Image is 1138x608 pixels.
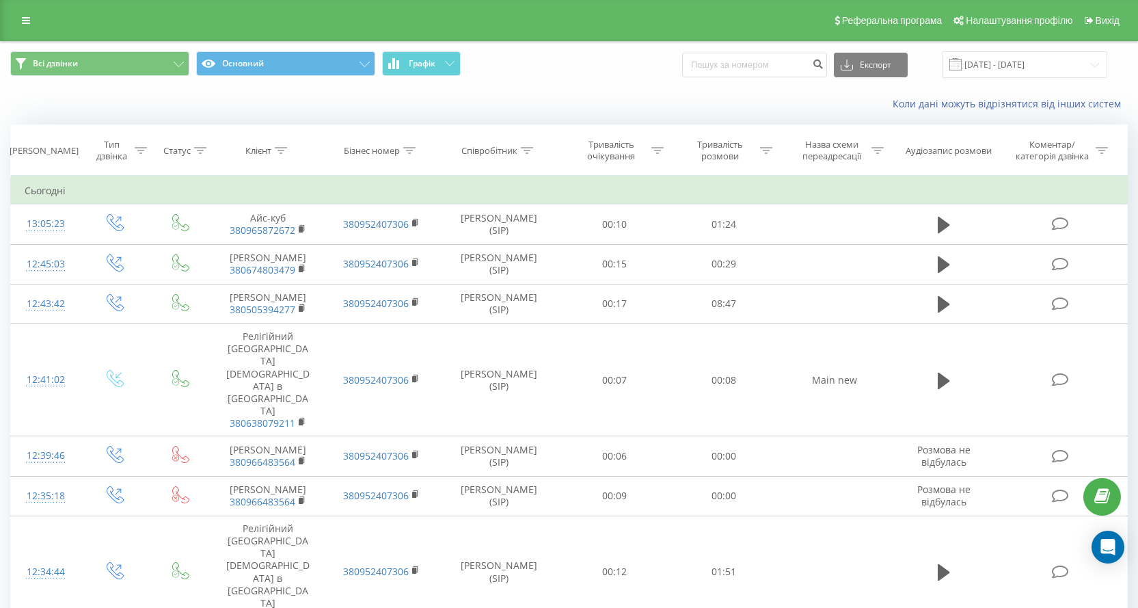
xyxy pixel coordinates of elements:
[560,436,669,476] td: 00:06
[438,204,560,244] td: [PERSON_NAME] (SIP)
[560,476,669,516] td: 00:09
[669,204,778,244] td: 01:24
[966,15,1072,26] span: Налаштування профілю
[25,211,67,237] div: 13:05:23
[1096,15,1120,26] span: Вихід
[560,244,669,284] td: 00:15
[25,367,67,393] div: 12:41:02
[917,483,971,508] span: Розмова не відбулась
[669,476,778,516] td: 00:00
[211,284,325,323] td: [PERSON_NAME]
[11,177,1128,204] td: Сьогодні
[343,217,409,230] a: 380952407306
[344,145,400,157] div: Бізнес номер
[382,51,461,76] button: Графік
[842,15,943,26] span: Реферальна програма
[906,145,992,157] div: Аудіозапис розмови
[343,565,409,578] a: 380952407306
[230,263,295,276] a: 380674803479
[669,436,778,476] td: 00:00
[230,224,295,237] a: 380965872672
[211,476,325,516] td: [PERSON_NAME]
[669,323,778,436] td: 00:08
[438,476,560,516] td: [PERSON_NAME] (SIP)
[25,291,67,317] div: 12:43:42
[211,204,325,244] td: Айс-куб
[343,257,409,270] a: 380952407306
[25,442,67,469] div: 12:39:46
[795,139,868,162] div: Назва схеми переадресації
[25,483,67,510] div: 12:35:18
[245,145,271,157] div: Клієнт
[669,244,778,284] td: 00:29
[669,284,778,323] td: 08:47
[211,323,325,436] td: Релігійний [GEOGRAPHIC_DATA][DEMOGRAPHIC_DATA] в [GEOGRAPHIC_DATA]
[893,97,1128,110] a: Коли дані можуть відрізнятися вiд інших систем
[230,495,295,508] a: 380966483564
[343,489,409,502] a: 380952407306
[438,436,560,476] td: [PERSON_NAME] (SIP)
[343,373,409,386] a: 380952407306
[196,51,375,76] button: Основний
[682,53,827,77] input: Пошук за номером
[230,455,295,468] a: 380966483564
[33,58,78,69] span: Всі дзвінки
[10,51,189,76] button: Всі дзвінки
[409,59,435,68] span: Графік
[343,297,409,310] a: 380952407306
[438,323,560,436] td: [PERSON_NAME] (SIP)
[25,559,67,585] div: 12:34:44
[560,284,669,323] td: 00:17
[575,139,648,162] div: Тривалість очікування
[230,303,295,316] a: 380505394277
[778,323,891,436] td: Main new
[211,244,325,284] td: [PERSON_NAME]
[163,145,191,157] div: Статус
[211,436,325,476] td: [PERSON_NAME]
[438,284,560,323] td: [PERSON_NAME] (SIP)
[230,417,295,429] a: 380638079211
[917,443,971,468] span: Розмова не відбулась
[560,323,669,436] td: 00:07
[683,139,757,162] div: Тривалість розмови
[1012,139,1092,162] div: Коментар/категорія дзвінка
[92,139,131,162] div: Тип дзвінка
[834,53,908,77] button: Експорт
[343,449,409,462] a: 380952407306
[438,244,560,284] td: [PERSON_NAME] (SIP)
[10,145,79,157] div: [PERSON_NAME]
[1092,531,1124,564] div: Open Intercom Messenger
[461,145,517,157] div: Співробітник
[25,251,67,278] div: 12:45:03
[560,204,669,244] td: 00:10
